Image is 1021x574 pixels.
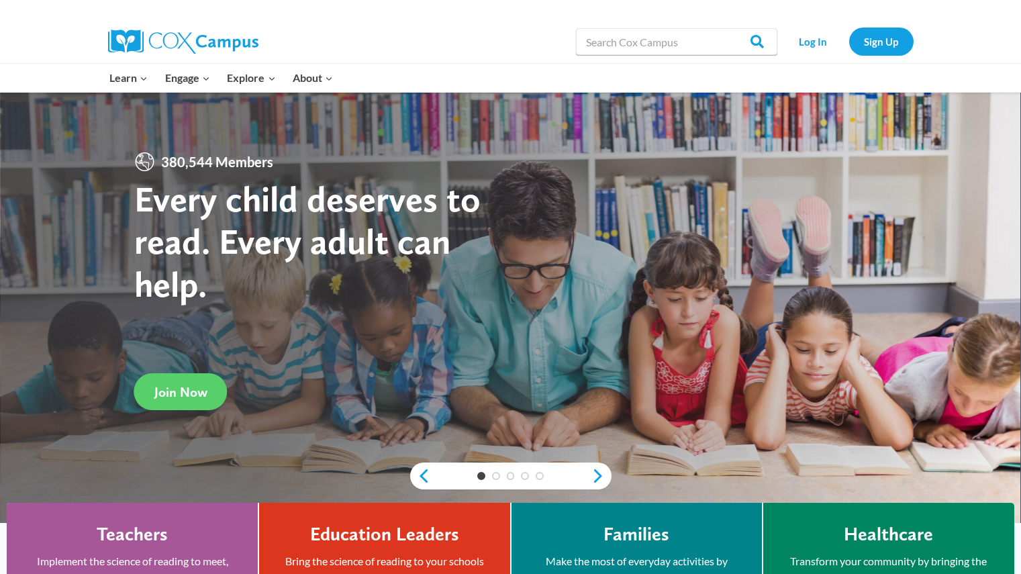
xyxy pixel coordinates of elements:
a: previous [410,468,430,484]
a: Log In [784,28,842,55]
nav: Secondary Navigation [784,28,914,55]
a: 5 [536,472,544,480]
a: Sign Up [849,28,914,55]
span: Explore [227,69,275,87]
span: About [293,69,333,87]
a: 4 [521,472,529,480]
h4: Families [603,523,669,546]
a: 1 [477,472,485,480]
a: 2 [492,472,500,480]
img: Cox Campus [108,30,258,54]
nav: Primary Navigation [101,64,342,92]
h4: Teachers [97,523,168,546]
div: content slider buttons [410,463,612,489]
strong: Every child deserves to read. Every adult can help. [134,177,481,305]
span: Learn [109,69,148,87]
h4: Education Leaders [310,523,459,546]
span: Engage [165,69,210,87]
span: 380,544 Members [156,151,279,173]
a: 3 [507,472,515,480]
span: Join Now [154,384,207,400]
a: Join Now [134,373,228,410]
a: next [591,468,612,484]
h4: Healthcare [844,523,933,546]
input: Search Cox Campus [576,28,777,55]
